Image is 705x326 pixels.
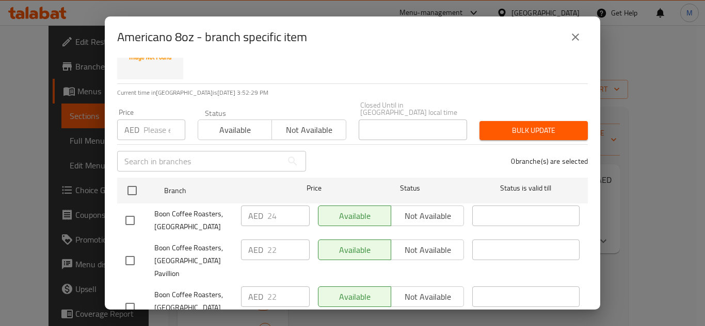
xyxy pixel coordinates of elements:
[472,182,580,195] span: Status is valid till
[267,286,310,307] input: Please enter price
[479,121,588,140] button: Bulk update
[271,119,346,140] button: Not available
[563,25,588,49] button: close
[276,123,342,138] span: Not available
[248,210,263,222] p: AED
[164,184,271,197] span: Branch
[267,239,310,260] input: Please enter price
[357,182,464,195] span: Status
[154,242,233,280] span: Boon Coffee Roasters, [GEOGRAPHIC_DATA] Pavillion
[488,124,580,137] span: Bulk update
[280,182,348,195] span: Price
[117,29,307,45] h2: Americano 8oz - branch specific item
[124,124,139,136] p: AED
[248,244,263,256] p: AED
[198,119,272,140] button: Available
[511,156,588,166] p: 0 branche(s) are selected
[117,88,588,97] p: Current time in [GEOGRAPHIC_DATA] is [DATE] 3:52:29 PM
[154,208,233,233] span: Boon Coffee Roasters, [GEOGRAPHIC_DATA]
[248,290,263,303] p: AED
[143,119,185,140] input: Please enter price
[267,205,310,226] input: Please enter price
[117,151,282,171] input: Search in branches
[202,123,268,138] span: Available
